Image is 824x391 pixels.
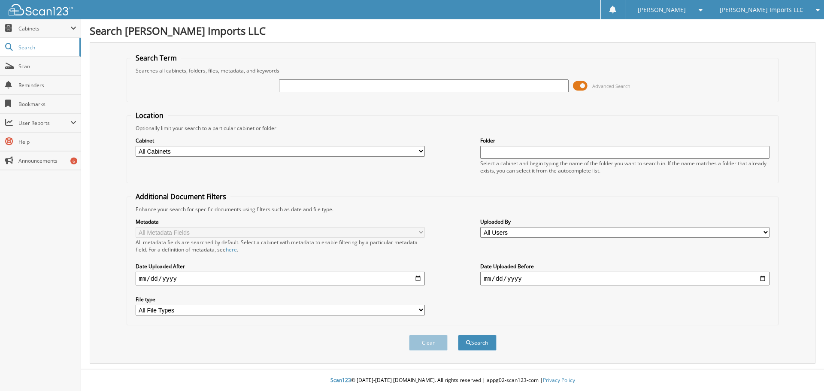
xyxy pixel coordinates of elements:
div: Optionally limit your search to a particular cabinet or folder [131,124,774,132]
span: Cabinets [18,25,70,32]
input: start [136,272,425,285]
span: Advanced Search [592,83,630,89]
label: Cabinet [136,137,425,144]
span: Announcements [18,157,76,164]
span: User Reports [18,119,70,127]
span: Reminders [18,82,76,89]
span: Scan [18,63,76,70]
div: 6 [70,158,77,164]
img: scan123-logo-white.svg [9,4,73,15]
label: File type [136,296,425,303]
button: Clear [409,335,448,351]
label: Date Uploaded After [136,263,425,270]
label: Folder [480,137,769,144]
a: Privacy Policy [543,376,575,384]
label: Uploaded By [480,218,769,225]
legend: Search Term [131,53,181,63]
label: Metadata [136,218,425,225]
legend: Location [131,111,168,120]
label: Date Uploaded Before [480,263,769,270]
div: Enhance your search for specific documents using filters such as date and file type. [131,206,774,213]
legend: Additional Document Filters [131,192,230,201]
div: Select a cabinet and begin typing the name of the folder you want to search in. If the name match... [480,160,769,174]
span: [PERSON_NAME] Imports LLC [720,7,803,12]
div: Searches all cabinets, folders, files, metadata, and keywords [131,67,774,74]
input: end [480,272,769,285]
span: Bookmarks [18,100,76,108]
a: here [226,246,237,253]
span: [PERSON_NAME] [638,7,686,12]
div: All metadata fields are searched by default. Select a cabinet with metadata to enable filtering b... [136,239,425,253]
div: © [DATE]-[DATE] [DOMAIN_NAME]. All rights reserved | appg02-scan123-com | [81,370,824,391]
span: Search [18,44,75,51]
span: Scan123 [330,376,351,384]
h1: Search [PERSON_NAME] Imports LLC [90,24,815,38]
button: Search [458,335,497,351]
span: Help [18,138,76,145]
